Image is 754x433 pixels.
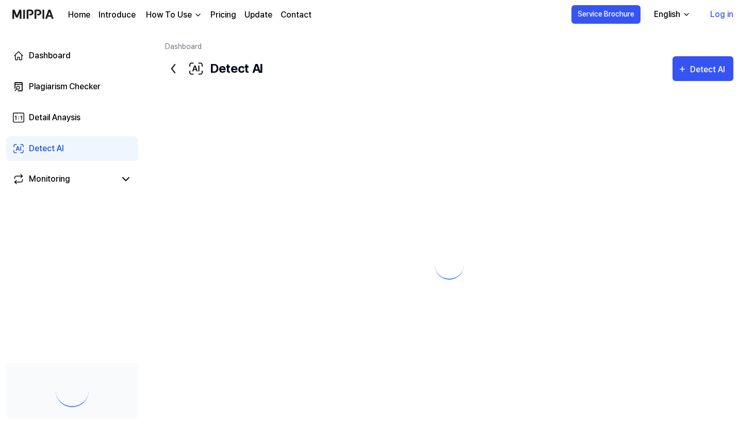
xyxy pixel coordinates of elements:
[29,50,71,62] div: Dashboard
[673,56,733,81] button: Detect AI
[652,8,682,21] div: English
[646,4,697,25] button: English
[690,63,728,76] div: Detect AI
[6,43,138,68] a: Dashboard
[29,173,70,185] div: Monitoring
[29,81,101,93] div: Plagiarism Checker
[210,9,236,21] a: Pricing
[165,42,202,51] a: Dashboard
[144,9,202,21] button: How To Use
[6,105,138,130] a: Detail Anaysis
[68,9,90,21] a: Home
[99,9,136,21] a: Introduce
[12,173,116,185] a: Monitoring
[6,136,138,161] a: Detect AI
[244,9,272,21] a: Update
[194,11,202,19] img: down
[165,56,263,81] div: Detect AI
[571,5,641,24] button: Service Brochure
[281,9,312,21] a: Contact
[6,74,138,99] a: Plagiarism Checker
[144,9,194,21] div: How To Use
[29,142,64,155] div: Detect AI
[29,111,80,124] div: Detail Anaysis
